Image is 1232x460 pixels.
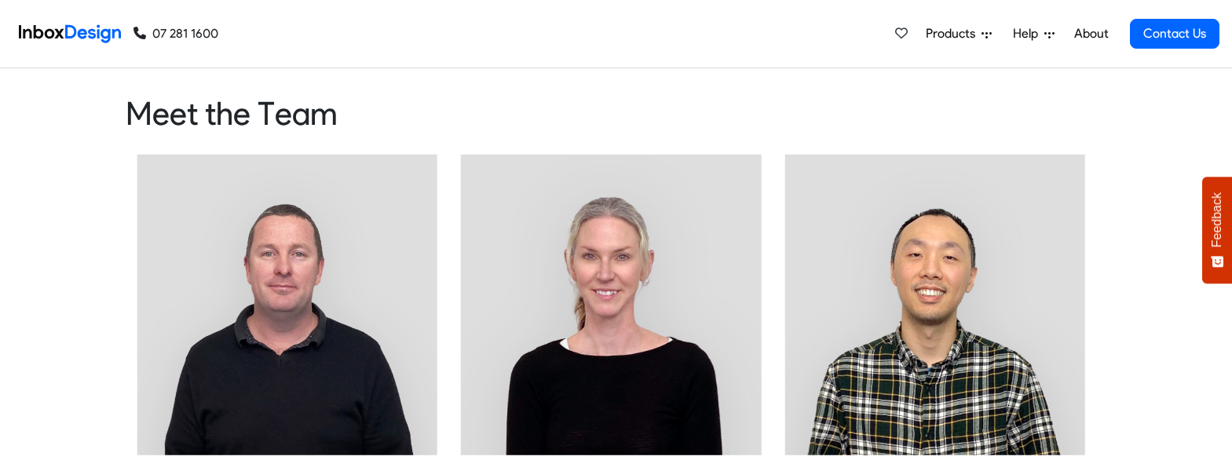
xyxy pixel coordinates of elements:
a: Help [1007,18,1061,49]
a: Products [919,18,998,49]
span: Products [926,24,982,43]
img: 2021_09_23_jenny.jpg [461,155,762,455]
a: 07 281 1600 [133,24,218,43]
span: Feedback [1210,192,1224,247]
heading: Meet the Team [126,93,1107,133]
img: 2021_09_23_ken.jpg [785,155,1086,455]
button: Feedback - Show survey [1202,177,1232,283]
a: Contact Us [1130,19,1219,49]
span: Help [1013,24,1044,43]
a: About [1069,18,1113,49]
img: 2021_09_23_sheldon.jpg [137,155,438,455]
